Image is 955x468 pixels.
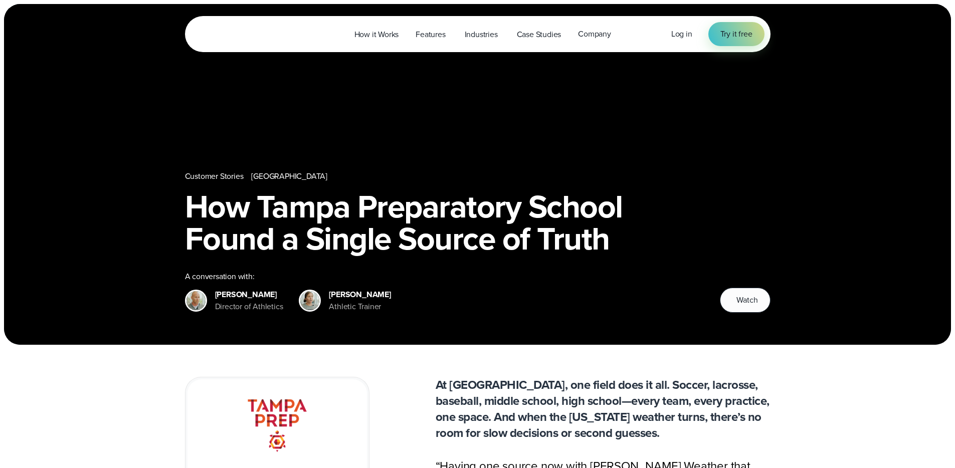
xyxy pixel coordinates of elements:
span: Industries [465,29,498,41]
img: Sara Wagner, Athletic Trainer [300,291,319,310]
span: Case Studies [517,29,561,41]
span: Try it free [720,28,752,40]
strong: At [GEOGRAPHIC_DATA], one field does it all. Soccer, lacrosse, baseball, middle school, high scho... [436,376,770,442]
a: Log in [671,28,692,40]
div: [PERSON_NAME] [215,289,283,301]
div: [PERSON_NAME] [329,289,391,301]
span: Watch [736,294,757,306]
h1: How Tampa Preparatory School Found a Single Source of Truth [185,190,771,255]
div: Director of Athletics [215,301,283,313]
button: Watch [720,288,770,313]
img: Chris Lavoie Tampa Prep [186,291,206,310]
img: Tampa Prep logo [244,391,311,458]
span: Company [578,28,611,40]
a: Customer Stories [185,170,244,182]
div: A conversation with: [185,271,704,283]
span: How it Works [354,29,399,41]
a: Try it free [708,22,765,46]
a: Case Studies [508,24,570,45]
span: Features [416,29,445,41]
a: How it Works [346,24,408,45]
nav: Breadcrumb [185,170,771,182]
div: Athletic Trainer [329,301,391,313]
a: [GEOGRAPHIC_DATA] [251,170,327,182]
